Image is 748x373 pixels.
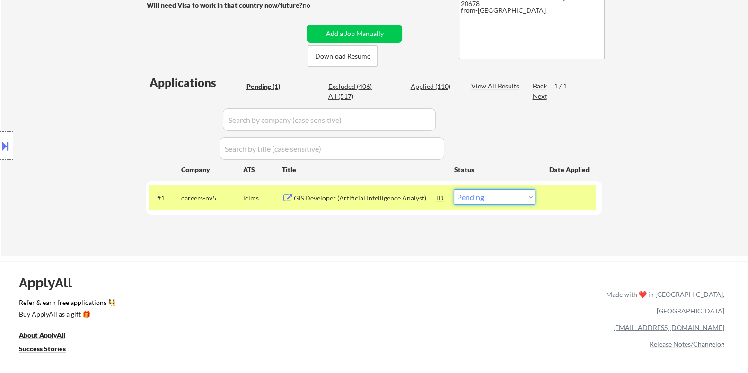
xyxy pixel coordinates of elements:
[19,331,65,339] u: About ApplyAll
[19,299,408,309] a: Refer & earn free applications 👯‍♀️
[19,311,114,318] div: Buy ApplyAll as a gift 🎁
[19,330,79,342] a: About ApplyAll
[19,275,83,291] div: ApplyAll
[243,165,282,174] div: ATS
[181,193,243,203] div: careers-nv5
[19,309,114,321] a: Buy ApplyAll as a gift 🎁
[532,92,547,101] div: Next
[554,81,575,91] div: 1 / 1
[532,81,547,91] div: Back
[328,82,376,91] div: Excluded (406)
[220,137,444,160] input: Search by title (case sensitive)
[471,81,521,91] div: View All Results
[435,189,445,206] div: JD
[650,340,724,348] a: Release Notes/Changelog
[307,25,402,43] button: Add a Job Manually
[613,323,724,331] a: [EMAIL_ADDRESS][DOMAIN_NAME]
[602,286,724,319] div: Made with ❤️ in [GEOGRAPHIC_DATA], [GEOGRAPHIC_DATA]
[223,108,436,131] input: Search by company (case sensitive)
[410,82,458,91] div: Applied (110)
[181,165,243,174] div: Company
[328,92,376,101] div: All (517)
[293,193,436,203] div: GIS Developer (Artificial Intelligence Analyst)
[302,0,329,10] div: no
[19,344,79,356] a: Success Stories
[308,45,378,67] button: Download Resume
[454,161,535,178] div: Status
[149,77,243,88] div: Applications
[549,165,590,174] div: Date Applied
[19,345,66,353] u: Success Stories
[146,1,304,9] strong: Will need Visa to work in that country now/future?:
[246,82,293,91] div: Pending (1)
[282,165,445,174] div: Title
[243,193,282,203] div: icims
